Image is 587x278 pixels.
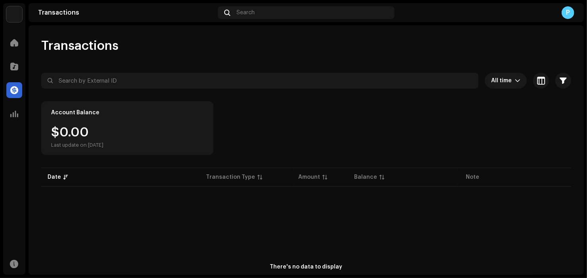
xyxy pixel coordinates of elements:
[562,6,574,19] div: P
[51,110,99,116] div: Account Balance
[38,9,215,16] div: Transactions
[270,263,343,271] div: There's no data to display
[41,73,478,89] input: Search by External ID
[491,73,515,89] span: All time
[51,142,103,148] div: Last update on [DATE]
[6,6,22,22] img: de0d2825-999c-4937-b35a-9adca56ee094
[515,73,520,89] div: dropdown trigger
[236,9,255,16] span: Search
[41,38,118,54] span: Transactions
